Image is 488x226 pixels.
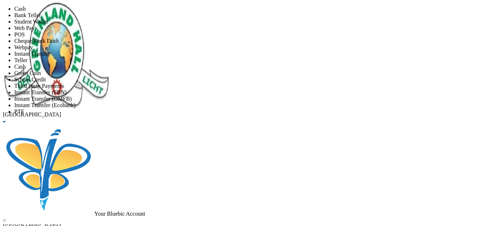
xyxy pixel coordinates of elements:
[14,6,26,12] span: Cash
[14,25,35,31] span: Web Pay
[14,44,33,50] span: Webpay
[14,19,48,25] span: Student Wallet
[14,76,46,82] span: School Credit
[14,31,25,37] span: POS
[14,109,24,115] span: PTF
[14,12,41,18] span: Bank Teller
[14,70,41,76] span: Green Coin
[14,96,72,102] span: Instant Transfer (OMFB)
[14,83,64,89] span: Third Party Payments
[14,38,59,44] span: Cheque/Bank Draft
[14,89,67,95] span: Instant Transfer (FBN)
[14,51,50,57] span: Instant Transfer
[94,211,145,217] span: Your Bluebic Account
[14,57,28,63] span: Teller
[14,64,26,70] span: Cash
[14,102,76,108] span: Instant Transfer (Ecobank)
